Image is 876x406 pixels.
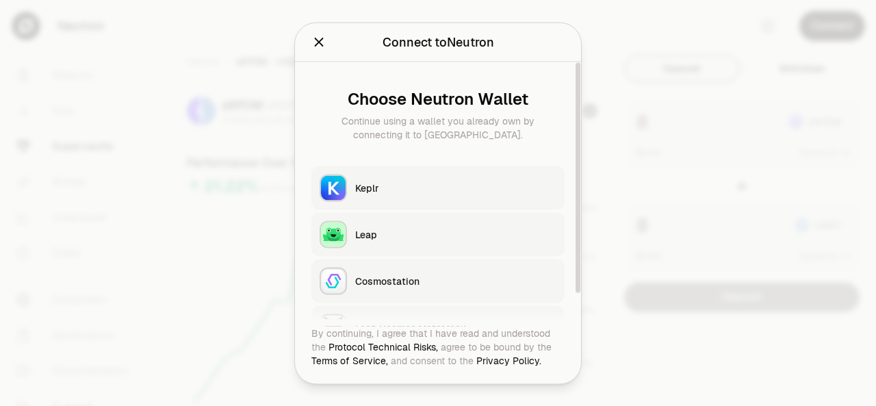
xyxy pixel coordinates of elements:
[311,326,565,367] div: By continuing, I agree that I have read and understood the agree to be bound by the and consent t...
[322,89,554,108] div: Choose Neutron Wallet
[321,315,346,340] img: Leap Cosmos MetaMask
[321,222,346,246] img: Leap
[311,305,565,349] button: Leap Cosmos MetaMaskLeap Cosmos MetaMask
[355,227,556,241] div: Leap
[355,320,556,334] div: Leap Cosmos MetaMask
[476,354,541,366] a: Privacy Policy.
[311,354,388,366] a: Terms of Service,
[311,259,565,303] button: CosmostationCosmostation
[355,274,556,288] div: Cosmostation
[321,175,346,200] img: Keplr
[311,212,565,256] button: LeapLeap
[383,32,494,51] div: Connect to Neutron
[321,268,346,293] img: Cosmostation
[322,114,554,141] div: Continue using a wallet you already own by connecting it to [GEOGRAPHIC_DATA].
[355,181,556,194] div: Keplr
[311,32,326,51] button: Close
[311,166,565,210] button: KeplrKeplr
[328,340,438,353] a: Protocol Technical Risks,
